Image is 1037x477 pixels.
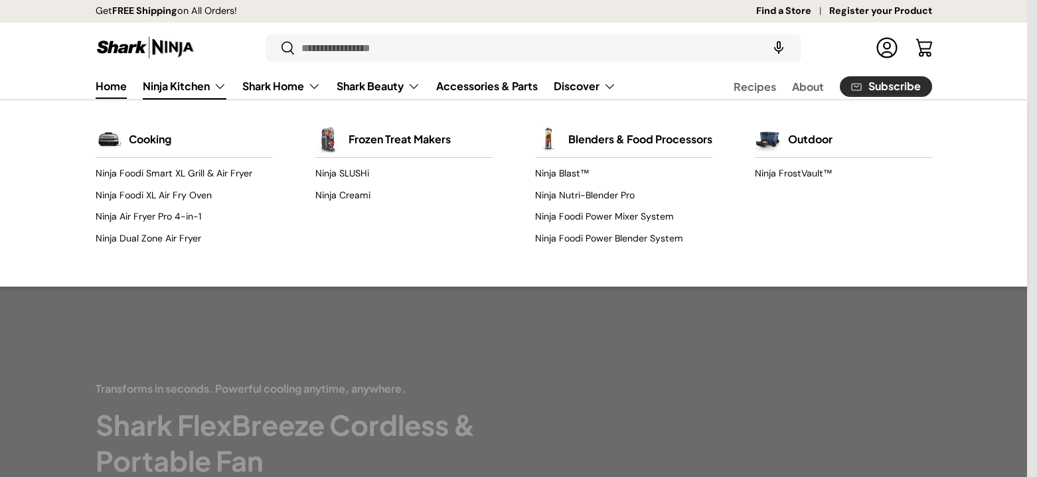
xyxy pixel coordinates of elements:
[792,74,824,100] a: About
[702,73,932,100] nav: Secondary
[756,4,829,19] a: Find a Store
[96,73,127,99] a: Home
[829,4,932,19] a: Register your Product
[96,73,616,100] nav: Primary
[234,73,329,100] summary: Shark Home
[112,5,177,17] strong: FREE Shipping
[868,81,921,92] span: Subscribe
[758,33,800,62] speech-search-button: Search by voice
[734,74,776,100] a: Recipes
[436,73,538,99] a: Accessories & Parts
[96,34,195,60] img: Shark Ninja Philippines
[242,73,321,100] a: Shark Home
[143,73,226,100] a: Ninja Kitchen
[337,73,420,100] a: Shark Beauty
[135,73,234,100] summary: Ninja Kitchen
[329,73,428,100] summary: Shark Beauty
[554,73,616,100] a: Discover
[840,76,932,97] a: Subscribe
[546,73,624,100] summary: Discover
[96,4,237,19] p: Get on All Orders!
